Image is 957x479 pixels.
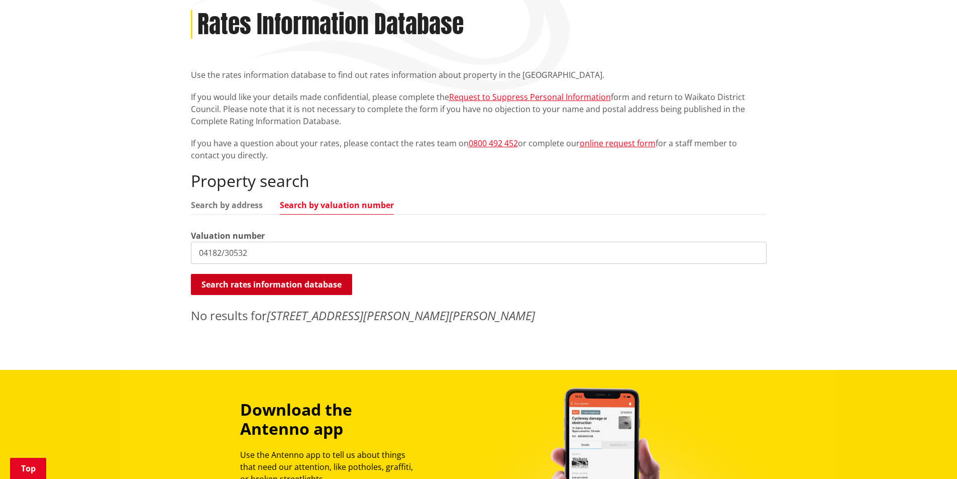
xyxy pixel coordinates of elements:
p: If you have a question about your rates, please contact the rates team on or complete our for a s... [191,137,767,161]
h3: Download the Antenno app [240,400,422,439]
a: Search by valuation number [280,201,394,209]
a: online request form [580,138,656,149]
em: [STREET_ADDRESS][PERSON_NAME][PERSON_NAME] [267,307,535,324]
a: Top [10,458,46,479]
p: If you would like your details made confidential, please complete the form and return to Waikato ... [191,91,767,127]
button: Search rates information database [191,274,352,295]
h2: Property search [191,171,767,190]
p: Use the rates information database to find out rates information about property in the [GEOGRAPHI... [191,69,767,81]
a: 0800 492 452 [469,138,518,149]
input: e.g. 03920/020.01A [191,242,767,264]
a: Search by address [191,201,263,209]
iframe: Messenger Launcher [911,437,947,473]
h1: Rates Information Database [197,10,464,39]
p: No results for [191,307,767,325]
label: Valuation number [191,230,265,242]
a: Request to Suppress Personal Information [449,91,611,103]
